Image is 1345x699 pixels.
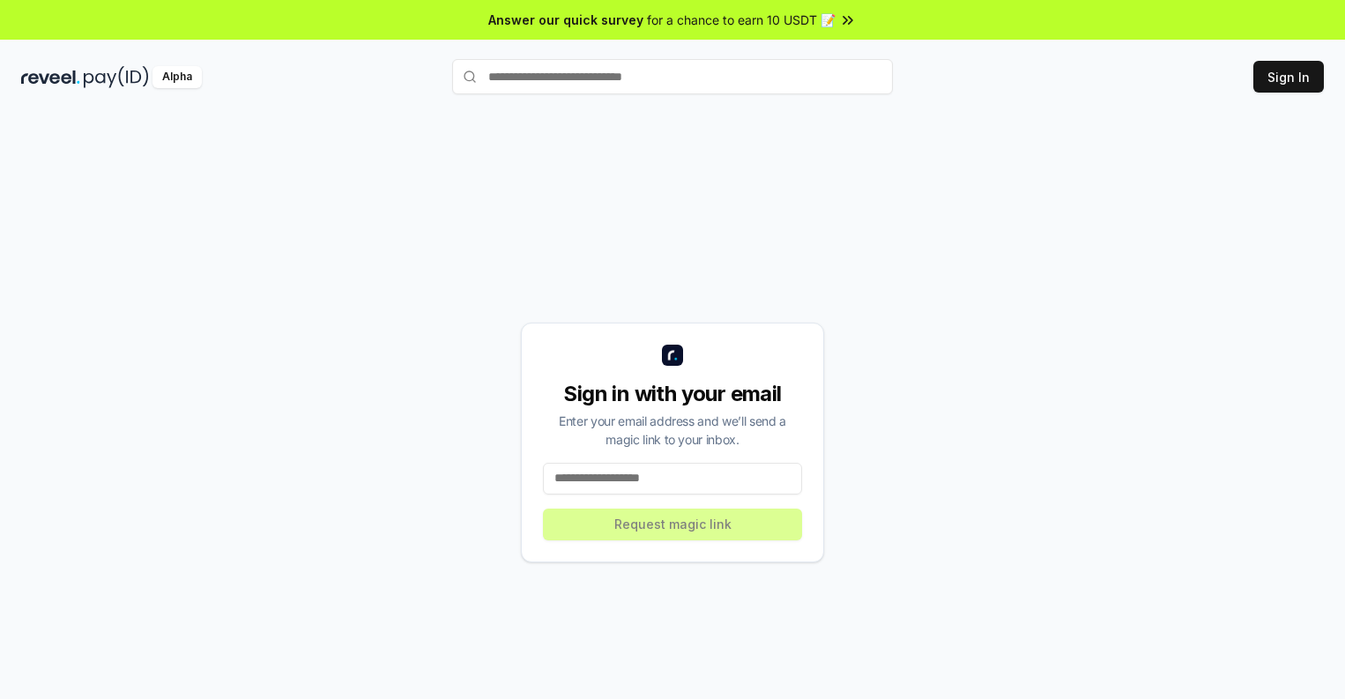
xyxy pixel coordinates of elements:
[1253,61,1324,93] button: Sign In
[84,66,149,88] img: pay_id
[152,66,202,88] div: Alpha
[662,345,683,366] img: logo_small
[543,412,802,449] div: Enter your email address and we’ll send a magic link to your inbox.
[21,66,80,88] img: reveel_dark
[543,380,802,408] div: Sign in with your email
[488,11,643,29] span: Answer our quick survey
[647,11,836,29] span: for a chance to earn 10 USDT 📝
